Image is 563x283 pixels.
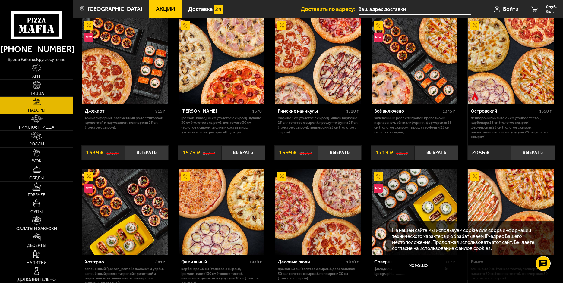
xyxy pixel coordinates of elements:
span: Обеды [29,176,44,180]
img: Хот трио [82,169,168,255]
span: Супы [30,210,43,214]
button: Хорошо [392,257,445,274]
img: Римские каникулы [275,18,361,104]
span: 1720 г [346,109,359,114]
span: 1719 ₽ [375,150,393,155]
span: 915 г [155,109,165,114]
span: Доставить по адресу: [301,6,359,12]
span: Акции [156,6,175,12]
p: Пепперони Пиканто 25 см (тонкое тесто), Карбонара 25 см (толстое с сыром), Фермерская 25 см (толс... [471,116,552,139]
img: Акционный [277,21,286,30]
span: 1440 г [249,260,262,265]
input: Ваш адрес доставки [359,4,471,15]
span: 1599 ₽ [279,150,297,155]
div: Деловые люди [278,259,345,265]
img: Совершенная классика [372,169,458,255]
button: Выбрать [415,145,458,160]
div: Совершенная классика [374,259,444,265]
button: Выбрать [222,145,265,160]
a: АкционныйДеловые люди [274,169,362,255]
span: Хит [32,74,41,79]
span: 1930 г [346,260,359,265]
img: Островский [468,18,554,104]
div: Всё включено [374,108,441,114]
p: Запечённый ролл с тигровой креветкой и пармезаном, Эби Калифорния, Фермерская 25 см (толстое с сы... [374,116,455,134]
img: Бинго [468,169,554,255]
img: Акционный [277,172,286,181]
span: WOK [32,159,41,163]
img: Акционный [374,21,383,30]
div: [PERSON_NAME] [181,108,251,114]
span: 0 руб. [546,5,557,9]
s: 2136 ₽ [300,150,312,155]
s: 1727 ₽ [106,150,119,155]
img: Фамильный [179,169,264,255]
img: 15daf4d41897b9f0e9f617042186c801.svg [214,5,223,14]
img: Акционный [181,172,190,181]
span: Роллы [29,142,44,146]
span: Доставка [188,6,213,12]
div: Римские каникулы [278,108,345,114]
span: [GEOGRAPHIC_DATA] [88,6,142,12]
img: Акционный [84,172,93,181]
img: Новинка [374,184,383,192]
span: 1550 г [539,109,552,114]
span: 1339 ₽ [86,150,104,155]
a: АкционныйНовинкаСовершенная классика [371,169,458,255]
span: Пицца [29,92,44,96]
p: Эби Калифорния, Запечённый ролл с тигровой креветкой и пармезаном, Пепперони 25 см (толстое с сыр... [85,116,166,130]
img: Новинка [84,184,93,192]
span: 1345 г [443,109,455,114]
span: Десерты [27,244,46,248]
span: 1670 [252,109,262,114]
button: Выбрать [318,145,362,160]
div: Островский [471,108,538,114]
span: 1579 ₽ [182,150,200,155]
img: Новинка [374,33,383,42]
img: Акционный [84,21,93,30]
span: 881 г [155,260,165,265]
a: АкционныйХет Трик [178,18,265,104]
button: Выбрать [125,145,169,160]
p: Мафия 25 см (толстое с сыром), Чикен Барбекю 25 см (толстое с сыром), Прошутто Фунги 25 см (толст... [278,116,359,134]
img: Хет Трик [179,18,264,104]
div: Хот трио [85,259,154,265]
s: 2256 ₽ [396,150,408,155]
a: АкционныйНовинкаДжекпот [81,18,169,104]
span: Салаты и закуски [16,227,57,231]
img: Острое блюдо [470,92,479,101]
a: АкционныйНовинкаВсё включено [371,18,458,104]
span: Римская пицца [19,125,54,129]
a: АкционныйОстрое блюдоБинго [468,169,555,255]
a: АкционныйРимские каникулы [274,18,362,104]
img: Всё включено [372,18,458,104]
span: 2086 ₽ [472,150,490,155]
span: 0 шт. [546,10,557,13]
img: Акционный [181,21,190,30]
img: Новинка [84,33,93,42]
span: Войти [503,6,518,12]
img: Деловые люди [275,169,361,255]
img: Акционный [470,21,479,30]
img: Акционный [470,172,479,181]
span: Горячее [28,193,45,197]
p: [PERSON_NAME] 30 см (толстое с сыром), Лучано 30 см (толстое с сыром), Дон Томаго 30 см (толстое ... [181,116,262,134]
a: АкционныйОстрое блюдоОстровский [468,18,555,104]
div: Джекпот [85,108,154,114]
img: Джекпот [82,18,168,104]
s: 2277 ₽ [203,150,215,155]
a: АкционныйНовинкаХот трио [81,169,169,255]
div: Фамильный [181,259,248,265]
span: Наборы [28,108,45,113]
img: Акционный [374,172,383,181]
a: АкционныйФамильный [178,169,265,255]
span: Дополнительно [17,278,56,282]
span: Напитки [27,261,47,265]
button: Выбрать [511,145,555,160]
p: Филадельфия, [GEOGRAPHIC_DATA] в угре, Эби [GEOGRAPHIC_DATA]. [374,266,455,276]
p: Дракон 30 см (толстое с сыром), Деревенская 30 см (толстое с сыром), Пепперони 30 см (толстое с с... [278,266,359,281]
p: На нашем сайте мы используем cookie для сбора информации технического характера и обрабатываем IP... [392,227,546,251]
